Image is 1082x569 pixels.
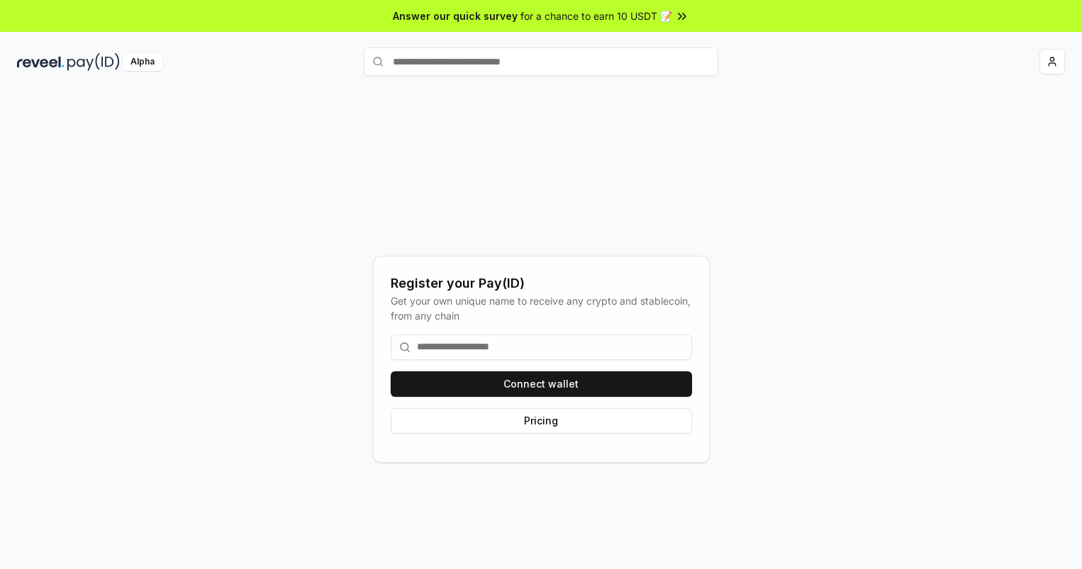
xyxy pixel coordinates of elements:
div: Register your Pay(ID) [391,274,692,293]
button: Connect wallet [391,371,692,397]
span: Answer our quick survey [393,9,518,23]
div: Get your own unique name to receive any crypto and stablecoin, from any chain [391,293,692,323]
button: Pricing [391,408,692,434]
img: pay_id [67,53,120,71]
span: for a chance to earn 10 USDT 📝 [520,9,672,23]
div: Alpha [123,53,162,71]
img: reveel_dark [17,53,65,71]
